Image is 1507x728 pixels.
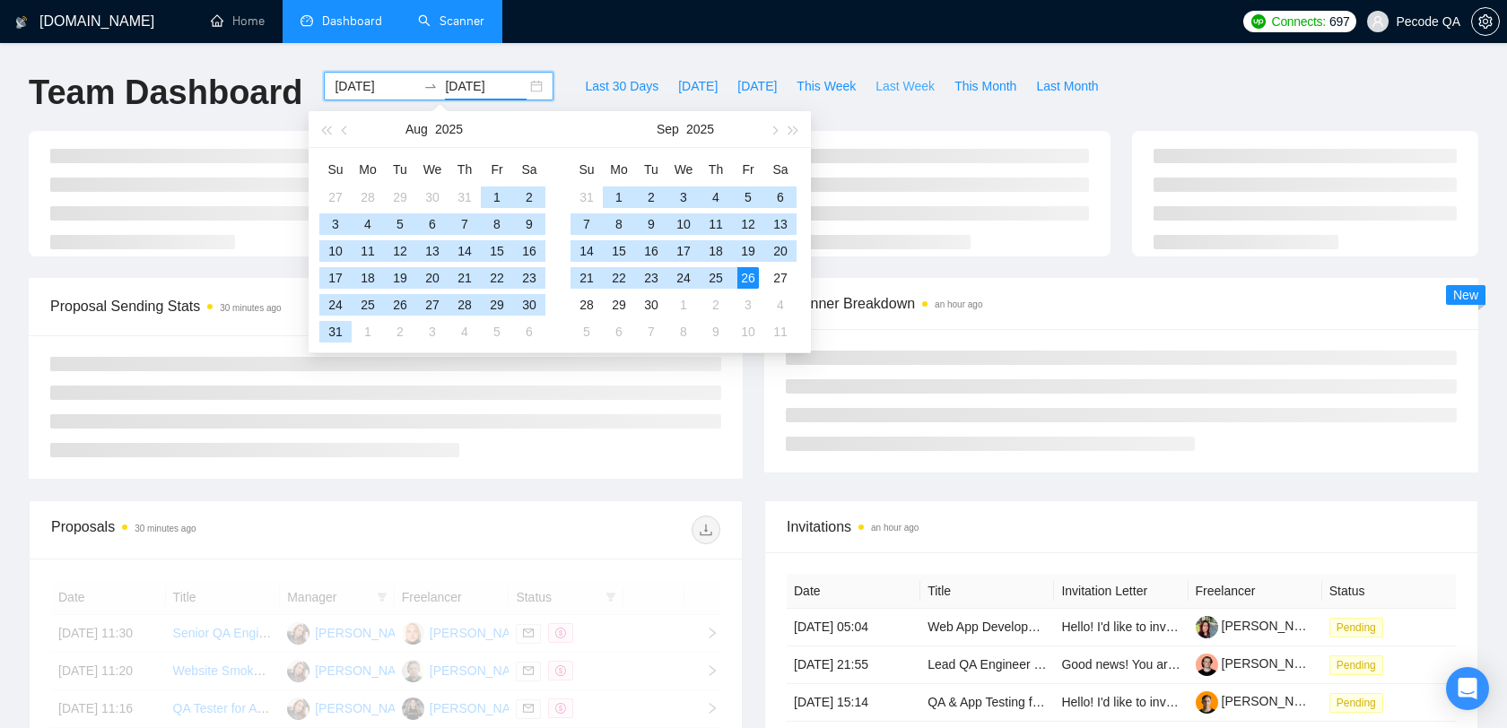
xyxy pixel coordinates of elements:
[319,264,352,291] td: 2025-08-17
[449,155,481,184] th: Th
[416,291,449,318] td: 2025-08-27
[866,72,945,100] button: Last Week
[686,111,714,147] button: 2025
[423,79,438,93] span: to
[732,291,764,318] td: 2025-10-03
[15,8,28,37] img: logo
[423,79,438,93] span: swap-right
[786,292,1457,315] span: Scanner Breakdown
[51,516,386,544] div: Proposals
[875,76,935,96] span: Last Week
[770,294,791,316] div: 4
[1322,574,1456,609] th: Status
[770,321,791,342] div: 11
[481,264,513,291] td: 2025-08-22
[678,76,718,96] span: [DATE]
[732,155,764,184] th: Fr
[608,321,630,342] div: 6
[352,155,384,184] th: Mo
[1272,12,1326,31] span: Connects:
[352,238,384,264] td: 2025-08-11
[416,264,449,291] td: 2025-08-20
[325,240,346,262] div: 10
[449,264,481,291] td: 2025-08-21
[1453,288,1478,302] span: New
[319,238,352,264] td: 2025-08-10
[787,516,1456,538] span: Invitations
[576,321,597,342] div: 5
[640,186,662,208] div: 2
[449,184,481,211] td: 2025-07-31
[770,267,791,289] div: 27
[454,186,475,208] div: 31
[301,14,313,27] span: dashboard
[585,76,658,96] span: Last 30 Days
[764,318,797,345] td: 2025-10-11
[576,213,597,235] div: 7
[700,291,732,318] td: 2025-10-02
[405,111,428,147] button: Aug
[357,186,379,208] div: 28
[416,238,449,264] td: 2025-08-13
[416,318,449,345] td: 2025-09-03
[384,291,416,318] td: 2025-08-26
[319,184,352,211] td: 2025-07-27
[764,264,797,291] td: 2025-09-27
[454,240,475,262] div: 14
[50,295,518,317] span: Proposal Sending Stats
[422,267,443,289] div: 20
[322,13,382,29] span: Dashboard
[571,155,603,184] th: Su
[640,321,662,342] div: 7
[667,238,700,264] td: 2025-09-17
[518,267,540,289] div: 23
[764,155,797,184] th: Sa
[389,294,411,316] div: 26
[449,318,481,345] td: 2025-09-04
[1372,15,1384,28] span: user
[435,111,463,147] button: 2025
[945,72,1026,100] button: This Month
[454,294,475,316] div: 28
[928,620,1228,634] a: Web App Developer Needed for Virtual Stock Portfolio
[732,318,764,345] td: 2025-10-10
[732,211,764,238] td: 2025-09-12
[635,238,667,264] td: 2025-09-16
[211,13,265,29] a: homeHome
[727,72,787,100] button: [DATE]
[732,264,764,291] td: 2025-09-26
[640,294,662,316] div: 30
[449,238,481,264] td: 2025-08-14
[1054,574,1188,609] th: Invitation Letter
[737,240,759,262] div: 19
[325,267,346,289] div: 17
[389,321,411,342] div: 2
[770,240,791,262] div: 20
[732,184,764,211] td: 2025-09-05
[518,213,540,235] div: 9
[513,238,545,264] td: 2025-08-16
[335,76,416,96] input: Start date
[737,213,759,235] div: 12
[575,72,668,100] button: Last 30 Days
[705,321,727,342] div: 9
[486,240,508,262] div: 15
[571,291,603,318] td: 2025-09-28
[1196,616,1218,638] img: c1RZie5pHZLa1XlSFuIirqi2CRB5yAMEhcQ2tu7yrFPtNvg02eGb96-_Mm9PRs-zTG
[635,211,667,238] td: 2025-09-09
[325,321,346,342] div: 31
[764,184,797,211] td: 2025-09-06
[667,318,700,345] td: 2025-10-08
[357,294,379,316] div: 25
[481,318,513,345] td: 2025-09-05
[571,318,603,345] td: 2025-10-05
[357,240,379,262] div: 11
[384,211,416,238] td: 2025-08-05
[920,609,1054,646] td: Web App Developer Needed for Virtual Stock Portfolio
[29,72,302,114] h1: Team Dashboard
[1036,76,1098,96] span: Last Month
[667,184,700,211] td: 2025-09-03
[764,238,797,264] td: 2025-09-20
[787,574,920,609] th: Date
[1196,656,1325,671] a: [PERSON_NAME]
